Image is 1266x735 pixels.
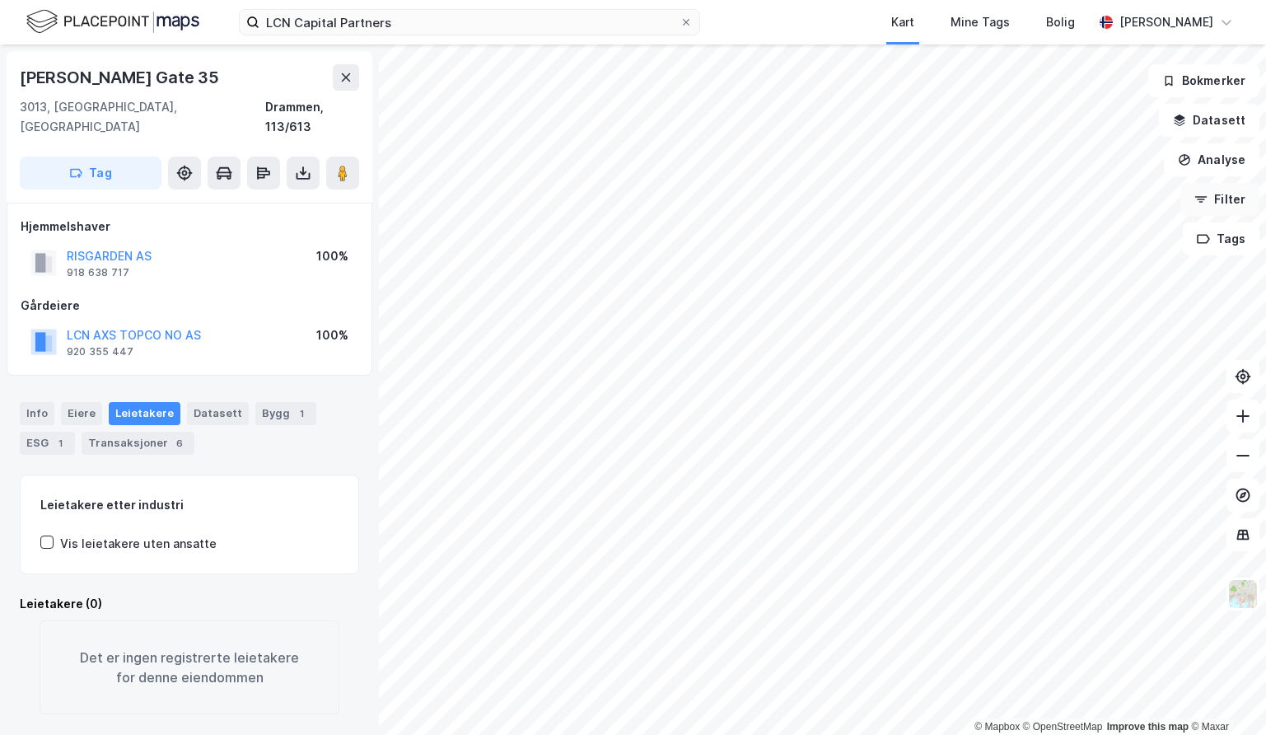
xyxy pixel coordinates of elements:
[26,7,199,36] img: logo.f888ab2527a4732fd821a326f86c7f29.svg
[1159,104,1259,137] button: Datasett
[40,495,339,515] div: Leietakere etter industri
[1119,12,1213,32] div: [PERSON_NAME]
[21,217,358,236] div: Hjemmelshaver
[891,12,914,32] div: Kart
[1180,183,1259,216] button: Filter
[1023,721,1103,733] a: OpenStreetMap
[60,534,217,554] div: Vis leietakere uten ansatte
[20,432,75,455] div: ESG
[1227,578,1259,610] img: Z
[1107,721,1189,733] a: Improve this map
[1164,143,1259,176] button: Analyse
[255,402,316,425] div: Bygg
[951,12,1010,32] div: Mine Tags
[171,435,188,452] div: 6
[265,97,359,137] div: Drammen, 113/613
[974,721,1020,733] a: Mapbox
[40,620,339,714] div: Det er ingen registrerte leietakere for denne eiendommen
[316,246,348,266] div: 100%
[20,157,161,190] button: Tag
[259,10,680,35] input: Søk på adresse, matrikkel, gårdeiere, leietakere eller personer
[293,405,310,422] div: 1
[1148,64,1259,97] button: Bokmerker
[20,97,265,137] div: 3013, [GEOGRAPHIC_DATA], [GEOGRAPHIC_DATA]
[109,402,180,425] div: Leietakere
[82,432,194,455] div: Transaksjoner
[52,435,68,452] div: 1
[20,64,222,91] div: [PERSON_NAME] Gate 35
[67,266,129,279] div: 918 638 717
[1184,656,1266,735] iframe: Chat Widget
[20,594,359,614] div: Leietakere (0)
[21,296,358,316] div: Gårdeiere
[61,402,102,425] div: Eiere
[20,402,54,425] div: Info
[67,345,133,358] div: 920 355 447
[316,325,348,345] div: 100%
[1046,12,1075,32] div: Bolig
[1183,222,1259,255] button: Tags
[187,402,249,425] div: Datasett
